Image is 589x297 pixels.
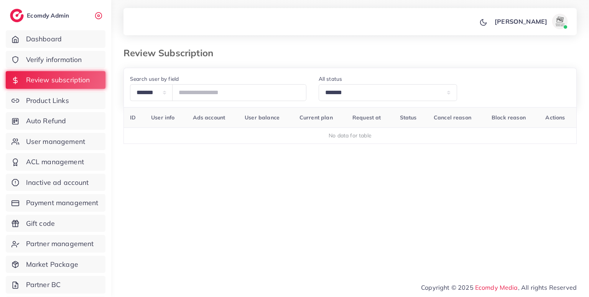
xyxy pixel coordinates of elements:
span: Current plan [299,114,333,121]
span: Product Links [26,96,69,106]
span: Review subscription [26,75,90,85]
span: Status [400,114,417,121]
a: Partner management [6,235,105,253]
a: Gift code [6,215,105,232]
span: Request at [352,114,381,121]
span: Partner BC [26,280,61,290]
span: Auto Refund [26,116,66,126]
span: ACL management [26,157,84,167]
span: User management [26,137,85,147]
a: Inactive ad account [6,174,105,191]
span: Block reason [492,114,526,121]
a: Ecomdy Media [475,284,518,291]
span: Payment management [26,198,99,208]
span: Market Package [26,259,78,269]
h3: Review Subscription [123,47,219,59]
p: [PERSON_NAME] [495,17,547,26]
span: Dashboard [26,34,62,44]
span: , All rights Reserved [518,283,577,292]
span: Inactive ad account [26,178,89,188]
span: Copyright © 2025 [421,283,577,292]
a: logoEcomdy Admin [10,9,71,22]
a: User management [6,133,105,150]
a: Product Links [6,92,105,109]
span: Cancel reason [434,114,471,121]
a: Partner BC [6,276,105,294]
span: Ads account [193,114,225,121]
a: Market Package [6,256,105,273]
a: Payment management [6,194,105,212]
a: [PERSON_NAME]avatar [490,14,571,29]
div: No data for table [128,132,573,139]
label: Search user by field [130,75,179,83]
a: Verify information [6,51,105,69]
a: Dashboard [6,30,105,48]
span: Gift code [26,219,55,228]
h2: Ecomdy Admin [27,12,71,19]
img: logo [10,9,24,22]
span: Verify information [26,55,82,65]
a: ACL management [6,153,105,171]
span: User info [151,114,174,121]
span: Actions [545,114,565,121]
span: Partner management [26,239,94,249]
a: Auto Refund [6,112,105,130]
span: ID [130,114,136,121]
a: Review subscription [6,71,105,89]
span: User balance [245,114,280,121]
img: avatar [552,14,568,29]
label: All status [319,75,342,83]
